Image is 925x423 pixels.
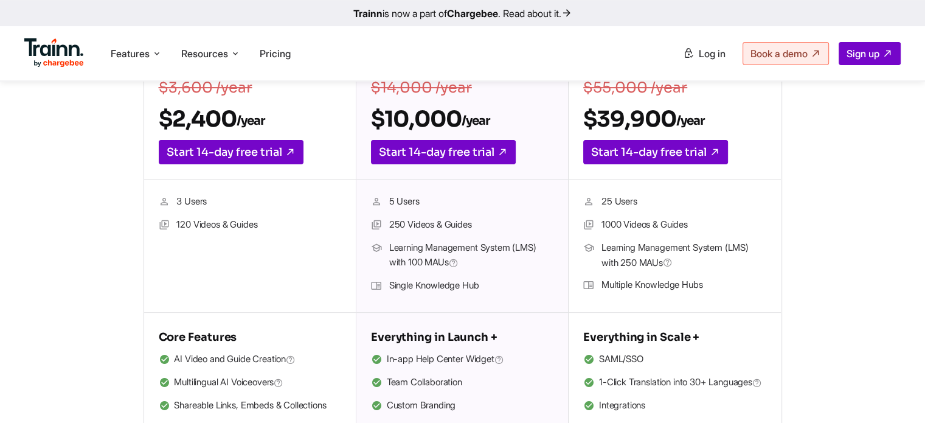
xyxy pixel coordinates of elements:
[462,113,490,128] sub: /year
[174,375,283,391] span: Multilingual AI Voiceovers
[583,79,687,97] s: $55,000 /year
[24,38,84,68] img: Trainn Logo
[237,113,265,128] sub: /year
[676,113,704,128] sub: /year
[371,105,553,133] h2: $10,000
[159,140,303,164] a: Start 14-day free trial
[583,278,766,293] li: Multiple Knowledge Hubs
[371,194,553,210] li: 5 Users
[371,79,472,97] s: $14,000 /year
[371,375,553,391] li: Team Collaboration
[447,7,498,19] b: Chargebee
[676,43,733,65] a: Log in
[583,327,766,347] h5: Everything in Scale +
[260,47,291,60] a: Pricing
[583,398,766,414] li: Integrations
[389,240,553,271] span: Learning Management System (LMS) with 100 MAUs
[353,7,383,19] b: Trainn
[743,42,829,65] a: Book a demo
[864,365,925,423] iframe: Chat Widget
[371,398,553,414] li: Custom Branding
[181,47,228,60] span: Resources
[371,140,516,164] a: Start 14-day free trial
[371,327,553,347] h5: Everything in Launch +
[159,327,341,347] h5: Core Features
[583,352,766,368] li: SAML/SSO
[371,217,553,233] li: 250 Videos & Guides
[599,375,762,391] span: 1-Click Translation into 30+ Languages
[159,194,341,210] li: 3 Users
[159,217,341,233] li: 120 Videos & Guides
[583,140,728,164] a: Start 14-day free trial
[583,194,766,210] li: 25 Users
[699,47,726,60] span: Log in
[159,398,341,414] li: Shareable Links, Embeds & Collections
[583,217,766,233] li: 1000 Videos & Guides
[111,47,150,60] span: Features
[371,278,553,294] li: Single Knowledge Hub
[750,47,808,60] span: Book a demo
[601,240,766,270] span: Learning Management System (LMS) with 250 MAUs
[387,352,504,368] span: In-app Help Center Widget
[839,42,901,65] a: Sign up
[174,352,296,368] span: AI Video and Guide Creation
[159,105,341,133] h2: $2,400
[847,47,879,60] span: Sign up
[159,79,252,97] s: $3,600 /year
[583,105,766,133] h2: $39,900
